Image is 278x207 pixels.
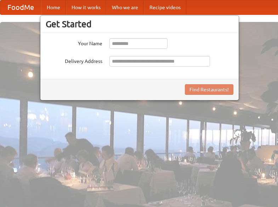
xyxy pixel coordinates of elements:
[66,0,106,15] a: How it works
[46,38,102,47] label: Your Name
[41,0,66,15] a: Home
[185,84,233,95] button: Find Restaurants!
[106,0,144,15] a: Who we are
[0,0,41,15] a: FoodMe
[144,0,186,15] a: Recipe videos
[46,19,233,29] h3: Get Started
[46,56,102,65] label: Delivery Address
